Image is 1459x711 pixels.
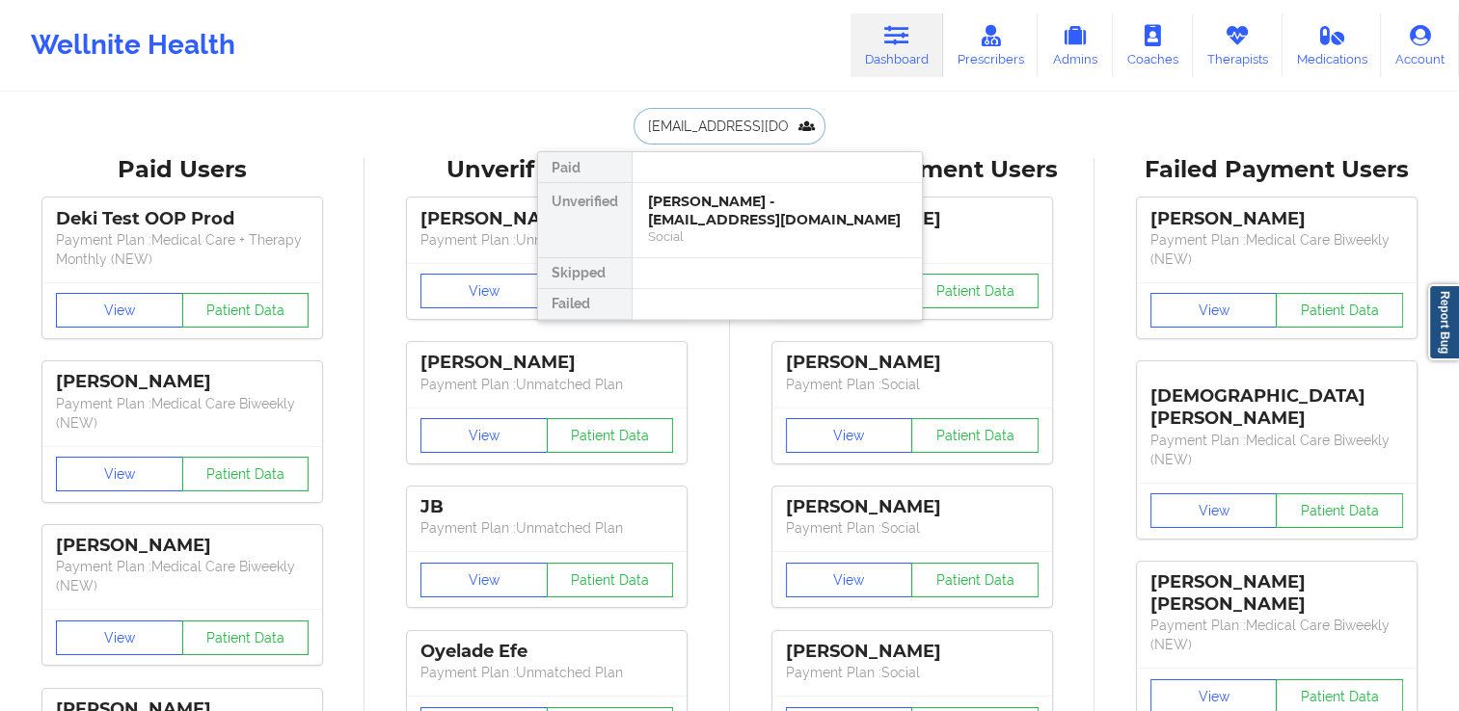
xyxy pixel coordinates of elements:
div: Social [648,228,906,245]
p: Payment Plan : Medical Care Biweekly (NEW) [56,394,309,433]
button: Patient Data [911,563,1039,597]
div: [PERSON_NAME] [786,352,1039,374]
div: [PERSON_NAME] [1150,208,1403,230]
p: Payment Plan : Medical Care Biweekly (NEW) [56,557,309,595]
div: [PERSON_NAME] [786,641,1039,663]
a: Coaches [1113,13,1193,77]
a: Account [1381,13,1459,77]
p: Payment Plan : Medical Care Biweekly (NEW) [1150,616,1403,654]
div: [DEMOGRAPHIC_DATA][PERSON_NAME] [1150,371,1403,430]
div: [PERSON_NAME] [420,352,673,374]
div: Unverified [538,183,632,258]
a: Medications [1283,13,1382,77]
p: Payment Plan : Medical Care + Therapy Monthly (NEW) [56,230,309,269]
div: [PERSON_NAME] [PERSON_NAME] [1150,571,1403,616]
button: View [420,563,548,597]
div: Deki Test OOP Prod [56,208,309,230]
button: Patient Data [182,457,310,491]
a: Prescribers [943,13,1039,77]
a: Admins [1038,13,1113,77]
button: View [56,457,183,491]
div: Oyelade Efe [420,641,673,663]
div: Failed [538,289,632,320]
button: Patient Data [911,418,1039,453]
div: Paid [538,152,632,183]
button: View [1150,293,1278,328]
div: [PERSON_NAME] [56,371,309,393]
div: Failed Payment Users [1108,155,1445,185]
div: [PERSON_NAME] [420,208,673,230]
div: Unverified Users [378,155,716,185]
button: Patient Data [1276,293,1403,328]
div: Skipped [538,258,632,289]
button: View [1150,493,1278,528]
button: Patient Data [182,293,310,328]
p: Payment Plan : Unmatched Plan [420,663,673,682]
div: [PERSON_NAME] - [EMAIL_ADDRESS][DOMAIN_NAME] [648,193,906,228]
button: Patient Data [547,563,674,597]
a: Dashboard [851,13,943,77]
p: Payment Plan : Social [786,518,1039,538]
button: Patient Data [182,620,310,655]
p: Payment Plan : Unmatched Plan [420,518,673,538]
a: Therapists [1193,13,1283,77]
button: View [56,620,183,655]
button: View [786,563,913,597]
p: Payment Plan : Medical Care Biweekly (NEW) [1150,230,1403,269]
button: Patient Data [1276,493,1403,528]
p: Payment Plan : Unmatched Plan [420,375,673,394]
div: [PERSON_NAME] [786,496,1039,518]
div: JB [420,496,673,518]
p: Payment Plan : Social [786,375,1039,394]
p: Payment Plan : Social [786,663,1039,682]
a: Report Bug [1428,284,1459,360]
div: Paid Users [14,155,351,185]
button: View [786,418,913,453]
p: Payment Plan : Medical Care Biweekly (NEW) [1150,431,1403,469]
p: Payment Plan : Unmatched Plan [420,230,673,250]
div: [PERSON_NAME] [56,535,309,557]
button: View [56,293,183,328]
button: View [420,274,548,308]
button: Patient Data [911,274,1039,308]
button: Patient Data [547,418,674,453]
button: View [420,418,548,453]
